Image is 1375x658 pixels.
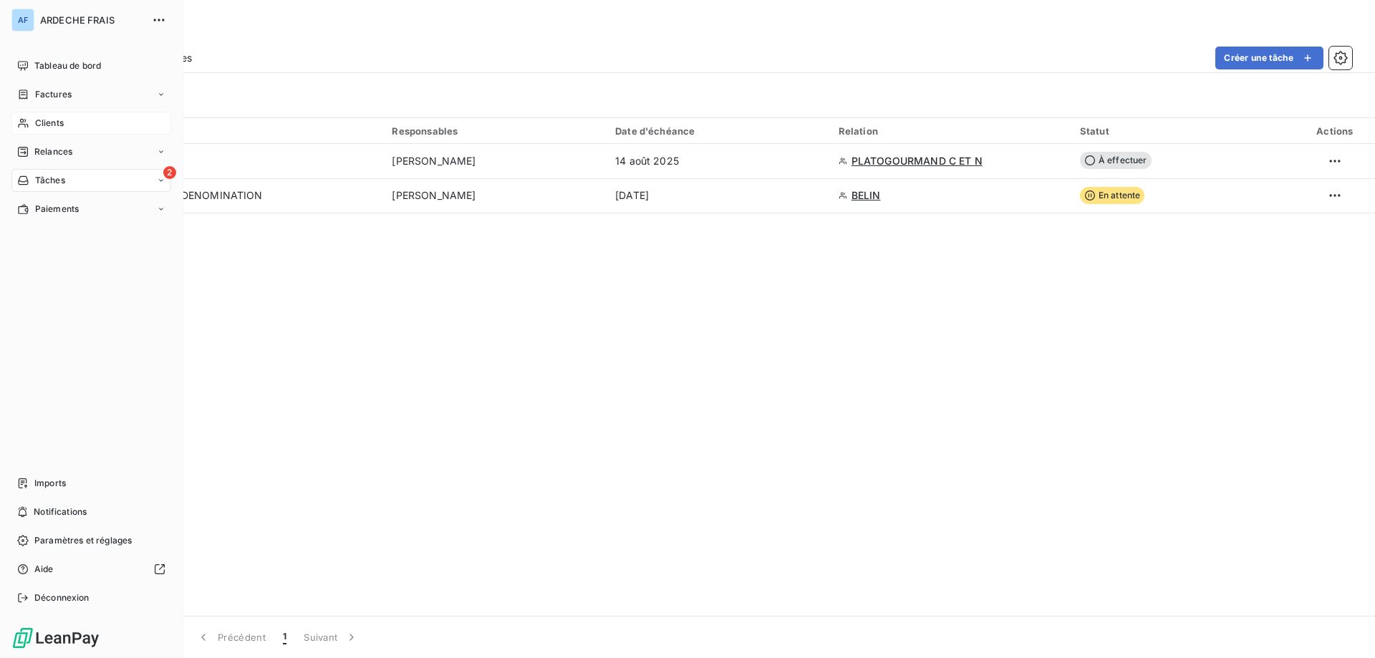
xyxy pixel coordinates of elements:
span: 2 [163,166,176,179]
span: ARDECHE FRAIS [40,14,143,26]
div: Statut [1080,125,1286,137]
span: Paramètres et réglages [34,534,132,547]
a: Imports [11,472,171,495]
span: Tâches [35,174,65,187]
span: Imports [34,477,66,490]
a: Tableau de bord [11,54,171,77]
img: Logo LeanPay [11,626,100,649]
a: Factures [11,83,171,106]
div: Relation [839,125,1063,137]
span: 1 [283,630,286,644]
span: Notifications [34,505,87,518]
span: Clients [35,117,64,130]
a: Paramètres et réglages [11,529,171,552]
span: [PERSON_NAME] [392,188,476,203]
a: 2Tâches [11,169,171,192]
div: Responsables [392,125,598,137]
a: Relances [11,140,171,163]
div: AF [11,9,34,32]
span: [PERSON_NAME] [392,154,476,168]
span: Tableau de bord [34,59,101,72]
span: 14 août 2025 [615,154,679,168]
span: À effectuer [1080,152,1152,169]
button: Créer une tâche [1215,47,1323,69]
span: Déconnexion [34,591,90,604]
button: Suivant [295,622,367,652]
span: BELIN [851,188,881,203]
a: Paiements [11,198,171,221]
span: [DATE] [615,188,649,203]
span: Aide [34,563,54,576]
span: Factures [35,88,72,101]
span: PLATOGOURMAND C ET N [851,154,983,168]
a: Clients [11,112,171,135]
a: Aide [11,558,171,581]
iframe: Intercom live chat [1326,609,1361,644]
div: Actions [1303,125,1366,137]
span: Changement FORME + DENOMINATION [69,189,263,201]
span: En attente [1080,187,1145,204]
span: Paiements [35,203,79,216]
button: 1 [274,622,295,652]
span: Relances [34,145,72,158]
div: Date d'échéance [615,125,821,137]
div: Tâche [69,125,375,137]
button: Précédent [188,622,274,652]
